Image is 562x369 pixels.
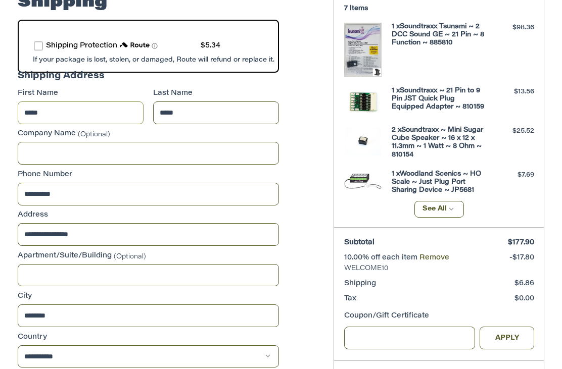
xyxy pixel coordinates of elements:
div: $7.69 [487,171,534,181]
label: Last Name [153,89,279,99]
div: route shipping protection selector element [34,36,263,57]
small: (Optional) [78,132,110,138]
span: Shipping [344,281,376,288]
label: City [18,292,279,302]
div: Coupon/Gift Certificate [344,311,534,322]
label: Phone Number [18,170,279,181]
small: (Optional) [114,253,146,260]
span: Learn more [152,43,158,49]
div: $25.52 [487,127,534,137]
div: $5.34 [201,41,220,52]
h3: 7 Items [344,5,534,13]
span: $177.90 [508,240,534,247]
h4: 1 x Soundtraxx Tsunami ~ 2 DCC Sound GE ~ 21 Pin ~ 8 Function ~ 885810 [392,23,484,48]
input: Gift Certificate or Coupon Code [344,327,475,350]
span: $6.86 [514,281,534,288]
a: Remove [419,255,449,262]
button: Apply [480,327,534,350]
span: Shipping Protection [46,43,117,50]
label: First Name [18,89,144,99]
span: WELCOME10 [344,264,534,274]
div: $13.56 [487,87,534,97]
span: -$17.80 [509,255,534,262]
label: Country [18,333,279,343]
h4: 2 x Soundtraxx ~ Mini Sugar Cube Speaker ~ 16 x 12 x 11.3mm ~ 1 Watt ~ 8 Ohm ~ 810154 [392,127,484,160]
label: Company Name [18,129,279,140]
label: Address [18,210,279,221]
h4: 1 x Soundtraxx ~ 21 Pin to 9 Pin JST Quick Plug Equipped Adapter ~ 810159 [392,87,484,112]
h4: 1 x Woodland Scenics ~ HO Scale ~ Just Plug Port Sharing Device ~ JP5681 [392,171,484,195]
span: If your package is lost, stolen, or damaged, Route will refund or replace it. [33,57,274,64]
span: Tax [344,296,356,303]
span: 10.00% off each item [344,255,419,262]
label: Apartment/Suite/Building [18,251,279,262]
legend: Shipping Address [18,70,105,89]
span: $0.00 [514,296,534,303]
div: $98.36 [487,23,534,33]
span: Subtotal [344,240,374,247]
button: See All [414,201,464,218]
